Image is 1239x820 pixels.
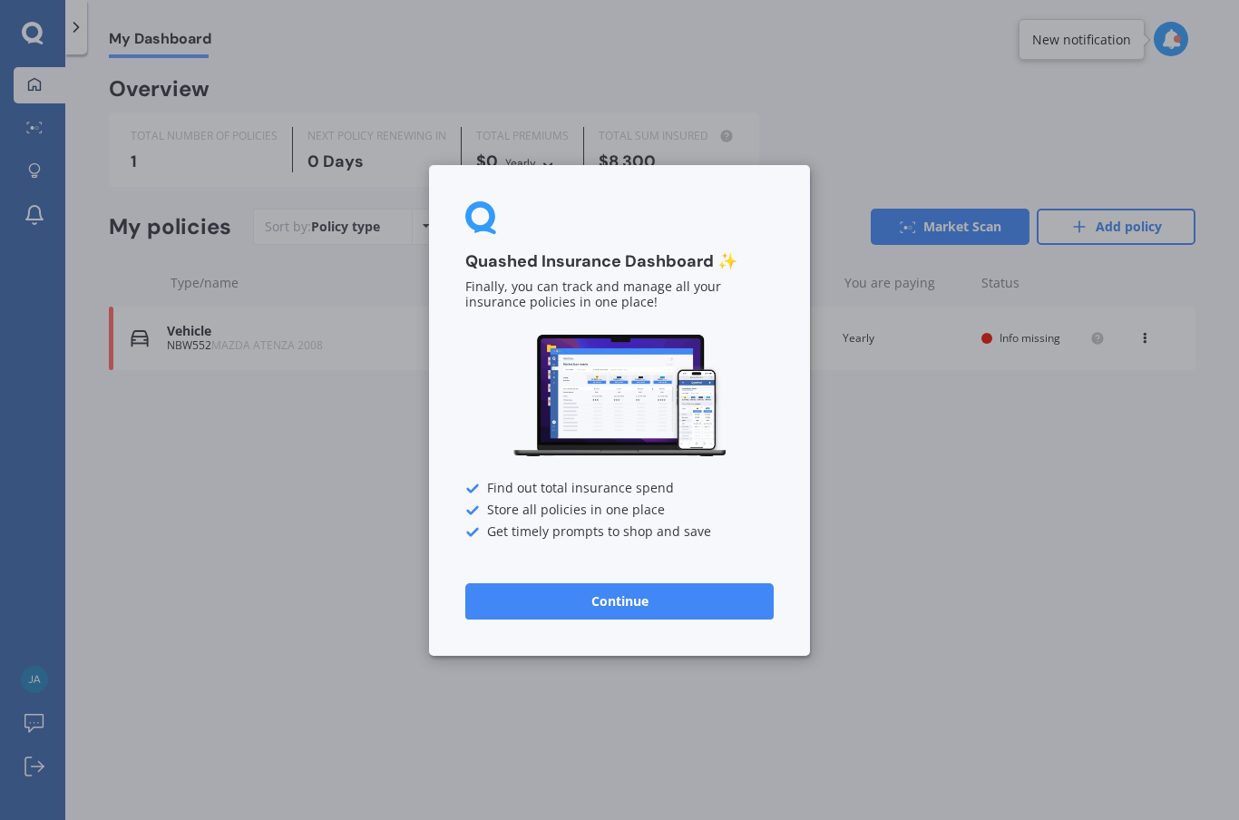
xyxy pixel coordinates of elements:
h3: Quashed Insurance Dashboard ✨ [465,251,774,272]
div: Get timely prompts to shop and save [465,524,774,539]
div: Find out total insurance spend [465,481,774,495]
p: Finally, you can track and manage all your insurance policies in one place! [465,279,774,310]
div: Store all policies in one place [465,503,774,517]
img: Dashboard [511,332,728,460]
button: Continue [465,582,774,619]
